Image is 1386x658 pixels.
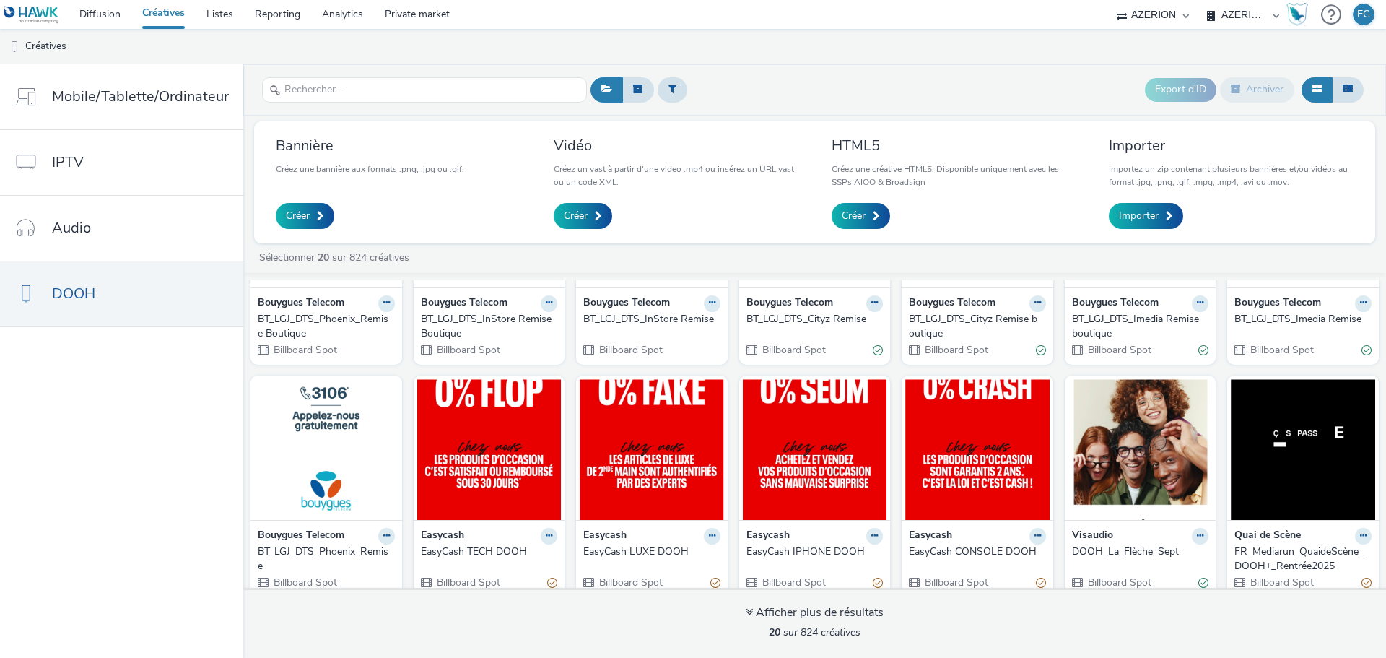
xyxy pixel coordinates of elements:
[905,379,1050,520] img: EasyCash CONSOLE DOOH visual
[276,136,464,155] h3: Bannière
[1198,575,1208,590] div: Valide
[1220,77,1294,102] button: Archiver
[743,379,887,520] img: EasyCash IPHONE DOOH visual
[258,312,395,342] a: BT_LGJ_DTS_Phoenix_Remise Boutique
[272,343,337,357] span: Billboard Spot
[1361,575,1372,590] div: Partiellement valide
[258,251,415,264] a: Sélectionner sur 824 créatives
[1072,545,1209,559] a: DOOH_La_Flèche_Sept
[258,545,395,574] a: BT_LGJ_DTS_Phoenix_Remise
[421,295,507,312] strong: Bouygues Telecom
[1036,575,1046,590] div: Partiellement valide
[746,545,878,559] div: EasyCash IPHONE DOOH
[761,343,826,357] span: Billboard Spot
[435,343,500,357] span: Billboard Spot
[254,379,398,520] img: BT_LGJ_DTS_Phoenix_Remise visual
[4,6,59,24] img: undefined Logo
[1234,295,1321,312] strong: Bouygues Telecom
[1072,295,1159,312] strong: Bouygues Telecom
[258,528,344,545] strong: Bouygues Telecom
[1302,77,1333,102] button: Grille
[746,295,833,312] strong: Bouygues Telecom
[1109,136,1354,155] h3: Importer
[769,625,860,639] span: sur 824 créatives
[1072,528,1113,545] strong: Visaudio
[842,209,866,223] span: Créer
[598,343,663,357] span: Billboard Spot
[1234,312,1372,326] a: BT_LGJ_DTS_Imedia Remise
[52,86,229,107] span: Mobile/Tablette/Ordinateur
[554,203,612,229] a: Créer
[1145,78,1216,101] button: Export d'ID
[258,545,389,574] div: BT_LGJ_DTS_Phoenix_Remise
[1286,3,1308,26] img: Hawk Academy
[746,528,790,545] strong: Easycash
[1072,312,1209,342] a: BT_LGJ_DTS_Imedia Remise boutique
[421,312,558,342] a: BT_LGJ_DTS_InStore Remise Boutique
[52,217,91,238] span: Audio
[580,379,724,520] img: EasyCash LUXE DOOH visual
[1072,545,1203,559] div: DOOH_La_Flèche_Sept
[286,209,310,223] span: Créer
[435,576,500,589] span: Billboard Spot
[598,576,663,589] span: Billboard Spot
[909,545,1046,559] a: EasyCash CONSOLE DOOH
[417,379,562,520] img: EasyCash TECH DOOH visual
[1332,77,1364,102] button: Liste
[421,545,558,559] a: EasyCash TECH DOOH
[421,312,552,342] div: BT_LGJ_DTS_InStore Remise Boutique
[832,203,890,229] a: Créer
[262,77,587,103] input: Rechercher...
[832,136,1076,155] h3: HTML5
[1086,343,1151,357] span: Billboard Spot
[583,528,627,545] strong: Easycash
[1234,545,1372,574] a: FR_Mediarun_QuaideScène_DOOH+_Rentrée2025
[832,163,1076,189] p: Créez une créative HTML5. Disponible uniquement avec les SSPs AIOO & Broadsign
[583,312,720,326] a: BT_LGJ_DTS_InStore Remise
[583,295,670,312] strong: Bouygues Telecom
[258,295,344,312] strong: Bouygues Telecom
[554,136,798,155] h3: Vidéo
[909,528,952,545] strong: Easycash
[1249,343,1314,357] span: Billboard Spot
[276,203,334,229] a: Créer
[583,545,720,559] a: EasyCash LUXE DOOH
[909,545,1040,559] div: EasyCash CONSOLE DOOH
[909,312,1040,342] div: BT_LGJ_DTS_Cityz Remise boutique
[746,605,884,621] div: Afficher plus de résultats
[923,343,988,357] span: Billboard Spot
[710,575,720,590] div: Partiellement valide
[1068,379,1213,520] img: DOOH_La_Flèche_Sept visual
[52,152,84,173] span: IPTV
[873,575,883,590] div: Partiellement valide
[1234,545,1366,574] div: FR_Mediarun_QuaideScène_DOOH+_Rentrée2025
[318,251,329,264] strong: 20
[1086,576,1151,589] span: Billboard Spot
[272,576,337,589] span: Billboard Spot
[258,312,389,342] div: BT_LGJ_DTS_Phoenix_Remise Boutique
[909,312,1046,342] a: BT_LGJ_DTS_Cityz Remise boutique
[873,342,883,358] div: Valide
[1234,528,1301,545] strong: Quai de Scène
[583,312,715,326] div: BT_LGJ_DTS_InStore Remise
[1036,342,1046,358] div: Valide
[1357,4,1370,25] div: EG
[547,575,557,590] div: Partiellement valide
[1361,342,1372,358] div: Valide
[52,283,95,304] span: DOOH
[564,209,588,223] span: Créer
[746,312,884,326] a: BT_LGJ_DTS_Cityz Remise
[7,40,22,54] img: dooh
[1286,3,1314,26] a: Hawk Academy
[1231,379,1375,520] img: FR_Mediarun_QuaideScène_DOOH+_Rentrée2025 visual
[761,576,826,589] span: Billboard Spot
[746,545,884,559] a: EasyCash IPHONE DOOH
[746,312,878,326] div: BT_LGJ_DTS_Cityz Remise
[909,295,995,312] strong: Bouygues Telecom
[1249,576,1314,589] span: Billboard Spot
[1119,209,1159,223] span: Importer
[1109,163,1354,189] p: Importez un zip contenant plusieurs bannières et/ou vidéos au format .jpg, .png, .gif, .mpg, .mp4...
[583,545,715,559] div: EasyCash LUXE DOOH
[1109,203,1183,229] a: Importer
